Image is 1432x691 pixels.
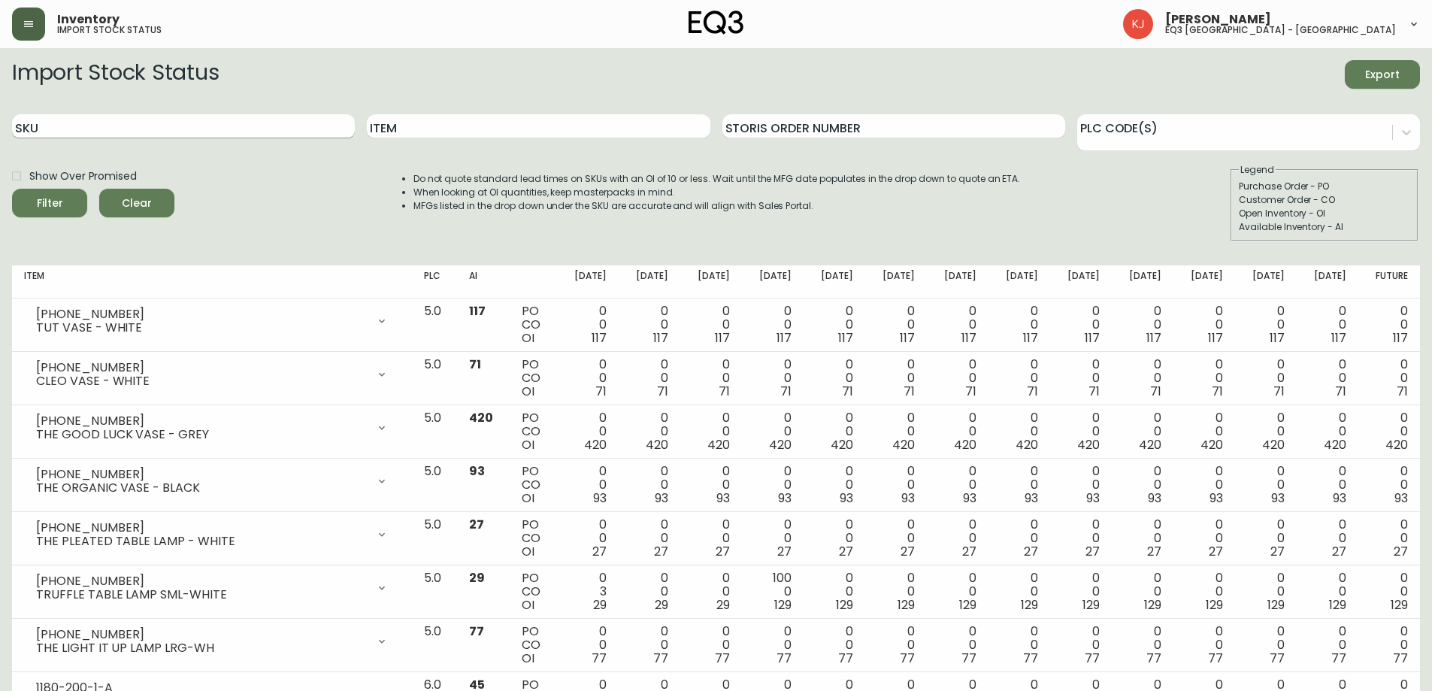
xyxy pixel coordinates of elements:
[1165,26,1396,35] h5: eq3 [GEOGRAPHIC_DATA] - [GEOGRAPHIC_DATA]
[1085,329,1100,347] span: 117
[36,321,367,335] div: TUT VASE - WHITE
[1370,571,1408,612] div: 0 0
[1235,265,1297,299] th: [DATE]
[522,543,534,560] span: OI
[1370,305,1408,345] div: 0 0
[774,596,792,614] span: 129
[1062,518,1100,559] div: 0 0
[1185,465,1223,505] div: 0 0
[816,625,853,665] div: 0 0
[778,489,792,507] span: 93
[1247,465,1285,505] div: 0 0
[988,265,1050,299] th: [DATE]
[877,411,915,452] div: 0 0
[692,571,730,612] div: 0 0
[1147,543,1161,560] span: 27
[1357,65,1408,84] span: Export
[1001,305,1038,345] div: 0 0
[1309,625,1346,665] div: 0 0
[522,596,534,614] span: OI
[469,409,493,426] span: 420
[569,625,607,665] div: 0 0
[804,265,865,299] th: [DATE]
[469,516,484,533] span: 27
[29,168,137,184] span: Show Over Promised
[959,596,976,614] span: 129
[1358,265,1420,299] th: Future
[522,305,544,345] div: PO CO
[1085,650,1100,667] span: 77
[1001,411,1038,452] div: 0 0
[754,518,792,559] div: 0 0
[1062,305,1100,345] div: 0 0
[1148,489,1161,507] span: 93
[569,305,607,345] div: 0 0
[1001,358,1038,399] div: 0 0
[1185,411,1223,452] div: 0 0
[36,588,367,602] div: TRUFFLE TABLE LAMP SML-WHITE
[754,625,792,665] div: 0 0
[692,625,730,665] div: 0 0
[1370,411,1408,452] div: 0 0
[36,641,367,655] div: THE LIGHT IT UP LAMP LRG-WH
[24,625,400,658] div: [PHONE_NUMBER]THE LIGHT IT UP LAMP LRG-WH
[839,543,853,560] span: 27
[1124,305,1161,345] div: 0 0
[1024,543,1038,560] span: 27
[1123,9,1153,39] img: 24a625d34e264d2520941288c4a55f8e
[1331,650,1346,667] span: 77
[522,489,534,507] span: OI
[1185,571,1223,612] div: 0 0
[36,361,367,374] div: [PHONE_NUMBER]
[1027,383,1038,400] span: 71
[1247,411,1285,452] div: 0 0
[865,265,927,299] th: [DATE]
[1247,625,1285,665] div: 0 0
[413,199,1021,213] li: MFGs listed in the drop down under the SKU are accurate and will align with Sales Portal.
[692,358,730,399] div: 0 0
[1085,543,1100,560] span: 27
[631,465,668,505] div: 0 0
[36,414,367,428] div: [PHONE_NUMBER]
[36,535,367,548] div: THE PLEATED TABLE LAMP - WHITE
[1185,518,1223,559] div: 0 0
[769,436,792,453] span: 420
[1206,596,1223,614] span: 129
[469,569,485,586] span: 29
[754,571,792,612] div: 100 0
[1062,358,1100,399] div: 0 0
[1062,571,1100,612] div: 0 0
[1247,518,1285,559] div: 0 0
[469,356,481,373] span: 71
[1329,596,1346,614] span: 129
[36,481,367,495] div: THE ORGANIC VASE - BLACK
[1212,383,1223,400] span: 71
[877,358,915,399] div: 0 0
[12,189,87,217] button: Filter
[1146,650,1161,667] span: 77
[898,596,915,614] span: 129
[719,383,730,400] span: 71
[1185,358,1223,399] div: 0 0
[36,308,367,321] div: [PHONE_NUMBER]
[584,436,607,453] span: 420
[569,571,607,612] div: 0 3
[1332,543,1346,560] span: 27
[1345,60,1420,89] button: Export
[413,172,1021,186] li: Do not quote standard lead times on SKUs with an OI of 10 or less. Wait until the MFG date popula...
[1062,411,1100,452] div: 0 0
[939,625,976,665] div: 0 0
[904,383,915,400] span: 71
[707,436,730,453] span: 420
[1124,518,1161,559] div: 0 0
[1370,625,1408,665] div: 0 0
[412,352,457,405] td: 5.0
[593,489,607,507] span: 93
[1124,465,1161,505] div: 0 0
[12,60,219,89] h2: Import Stock Status
[1150,383,1161,400] span: 71
[654,543,668,560] span: 27
[1370,465,1408,505] div: 0 0
[631,411,668,452] div: 0 0
[655,596,668,614] span: 29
